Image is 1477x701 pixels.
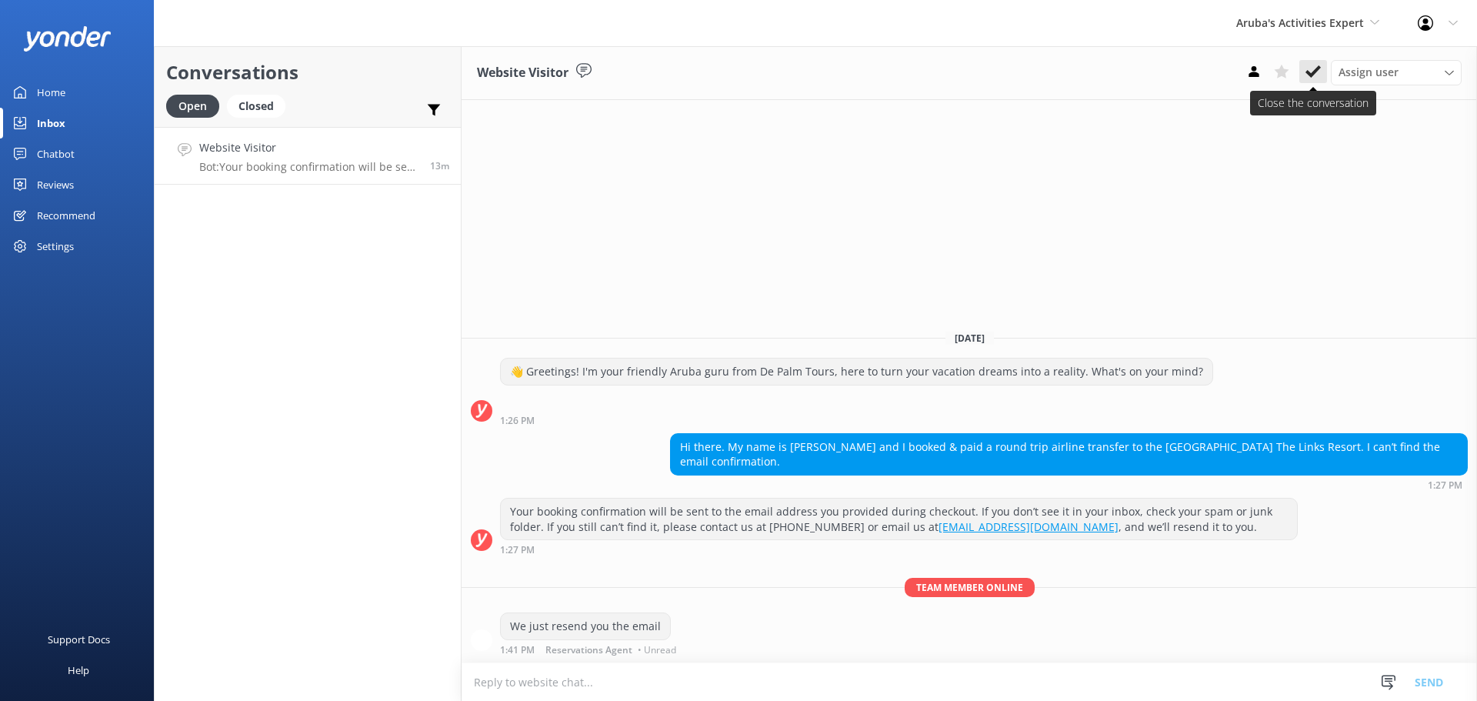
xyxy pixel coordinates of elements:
[199,139,418,156] h4: Website Visitor
[37,139,75,169] div: Chatbot
[500,646,535,655] strong: 1:41 PM
[23,26,112,52] img: yonder-white-logo.png
[501,359,1212,385] div: 👋 Greetings! I'm your friendly Aruba guru from De Palm Tours, here to turn your vacation dreams i...
[166,97,227,114] a: Open
[671,434,1467,475] div: Hi there. My name is [PERSON_NAME] and I booked & paid a round trip airline transfer to the [GEOG...
[37,169,74,200] div: Reviews
[500,544,1298,555] div: Aug 23 2025 01:27pm (UTC -04:00) America/Caracas
[199,160,418,174] p: Bot: Your booking confirmation will be sent to the email address you provided during checkout. If...
[500,415,1213,426] div: Aug 23 2025 01:26pm (UTC -04:00) America/Caracas
[37,77,65,108] div: Home
[155,127,461,185] a: Website VisitorBot:Your booking confirmation will be sent to the email address you provided durin...
[1339,64,1399,81] span: Assign user
[1428,481,1462,490] strong: 1:27 PM
[638,646,676,655] span: • Unread
[227,95,285,118] div: Closed
[37,200,95,231] div: Recommend
[227,97,293,114] a: Closed
[939,519,1119,534] a: [EMAIL_ADDRESS][DOMAIN_NAME]
[545,646,632,655] span: Reservations Agent
[670,479,1468,490] div: Aug 23 2025 01:27pm (UTC -04:00) America/Caracas
[48,624,110,655] div: Support Docs
[500,546,535,555] strong: 1:27 PM
[945,332,994,345] span: [DATE]
[37,231,74,262] div: Settings
[1331,60,1462,85] div: Assign User
[68,655,89,686] div: Help
[166,95,219,118] div: Open
[477,63,568,83] h3: Website Visitor
[501,613,670,639] div: We just resend you the email
[166,58,449,87] h2: Conversations
[1236,15,1364,30] span: Aruba's Activities Expert
[905,578,1035,597] span: Team member online
[500,644,680,655] div: Aug 23 2025 01:41pm (UTC -04:00) America/Caracas
[430,159,449,172] span: Aug 23 2025 01:27pm (UTC -04:00) America/Caracas
[501,499,1297,539] div: Your booking confirmation will be sent to the email address you provided during checkout. If you ...
[37,108,65,139] div: Inbox
[500,416,535,426] strong: 1:26 PM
